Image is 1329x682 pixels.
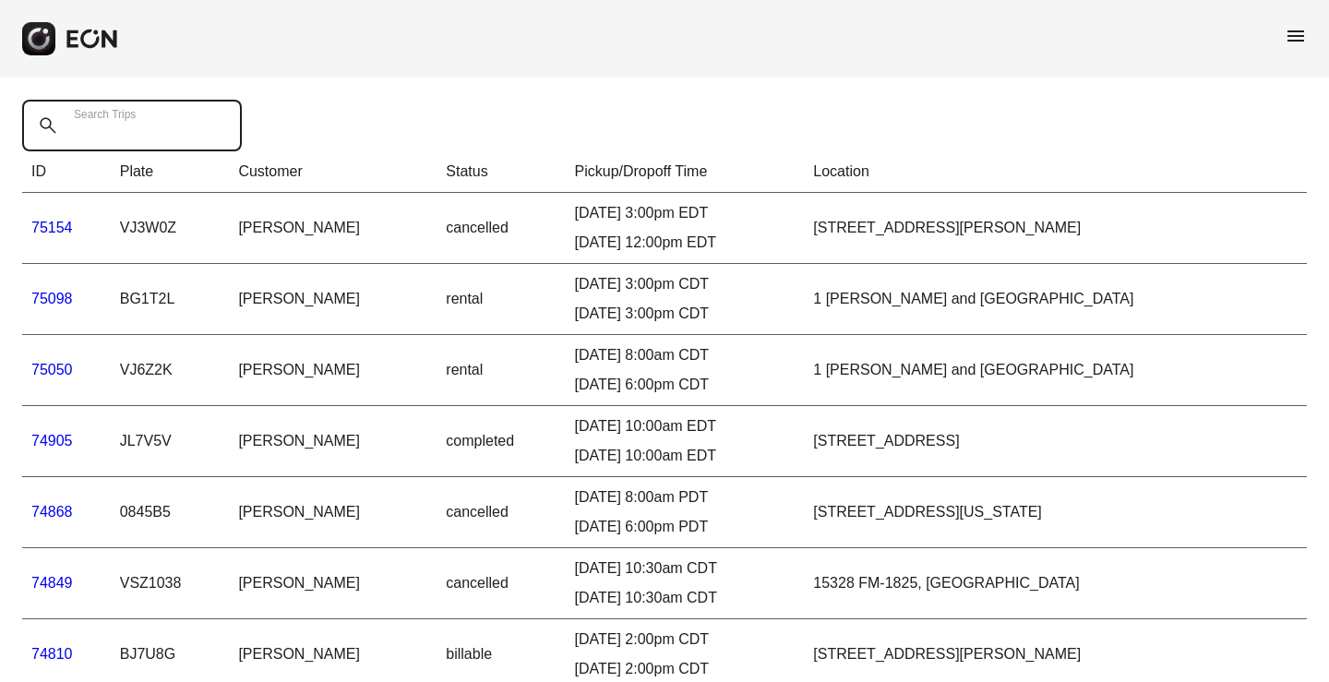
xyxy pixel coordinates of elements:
[804,335,1307,406] td: 1 [PERSON_NAME] and [GEOGRAPHIC_DATA]
[111,151,230,193] th: Plate
[575,374,796,396] div: [DATE] 6:00pm CDT
[74,107,136,122] label: Search Trips
[111,548,230,619] td: VSZ1038
[229,548,437,619] td: [PERSON_NAME]
[575,344,796,366] div: [DATE] 8:00am CDT
[804,264,1307,335] td: 1 [PERSON_NAME] and [GEOGRAPHIC_DATA]
[437,335,565,406] td: rental
[437,477,565,548] td: cancelled
[575,587,796,609] div: [DATE] 10:30am CDT
[575,516,796,538] div: [DATE] 6:00pm PDT
[31,291,73,306] a: 75098
[111,406,230,477] td: JL7V5V
[229,151,437,193] th: Customer
[575,486,796,509] div: [DATE] 8:00am PDT
[111,264,230,335] td: BG1T2L
[31,362,73,377] a: 75050
[437,406,565,477] td: completed
[31,504,73,520] a: 74868
[437,548,565,619] td: cancelled
[229,335,437,406] td: [PERSON_NAME]
[575,415,796,437] div: [DATE] 10:00am EDT
[804,406,1307,477] td: [STREET_ADDRESS]
[31,220,73,235] a: 75154
[229,264,437,335] td: [PERSON_NAME]
[1285,25,1307,47] span: menu
[111,335,230,406] td: VJ6Z2K
[804,477,1307,548] td: [STREET_ADDRESS][US_STATE]
[575,273,796,295] div: [DATE] 3:00pm CDT
[804,193,1307,264] td: [STREET_ADDRESS][PERSON_NAME]
[111,477,230,548] td: 0845B5
[229,477,437,548] td: [PERSON_NAME]
[575,658,796,680] div: [DATE] 2:00pm CDT
[111,193,230,264] td: VJ3W0Z
[575,202,796,224] div: [DATE] 3:00pm EDT
[31,646,73,662] a: 74810
[22,151,111,193] th: ID
[804,151,1307,193] th: Location
[575,557,796,580] div: [DATE] 10:30am CDT
[229,406,437,477] td: [PERSON_NAME]
[437,151,565,193] th: Status
[566,151,805,193] th: Pickup/Dropoff Time
[31,575,73,591] a: 74849
[31,433,73,449] a: 74905
[575,628,796,651] div: [DATE] 2:00pm CDT
[437,193,565,264] td: cancelled
[804,548,1307,619] td: 15328 FM-1825, [GEOGRAPHIC_DATA]
[437,264,565,335] td: rental
[575,232,796,254] div: [DATE] 12:00pm EDT
[229,193,437,264] td: [PERSON_NAME]
[575,445,796,467] div: [DATE] 10:00am EDT
[575,303,796,325] div: [DATE] 3:00pm CDT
